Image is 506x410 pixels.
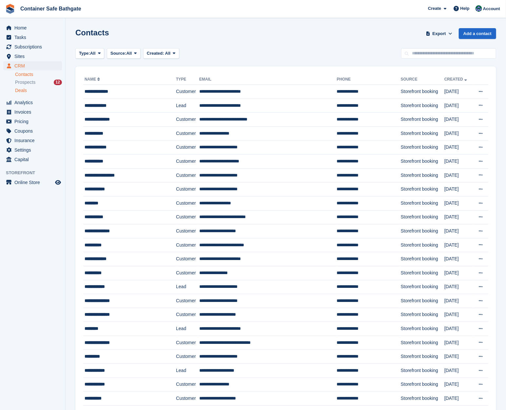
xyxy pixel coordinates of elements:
span: Invoices [14,107,54,117]
a: menu [3,52,62,61]
button: Export [425,28,454,39]
td: Customer [176,196,199,210]
td: Storefront booking [401,294,444,308]
a: Container Safe Bathgate [18,3,84,14]
a: menu [3,107,62,117]
td: [DATE] [444,322,472,336]
th: Phone [337,74,401,85]
td: Storefront booking [401,155,444,169]
span: All [90,50,96,57]
td: [DATE] [444,85,472,99]
td: [DATE] [444,266,472,280]
span: All [165,51,171,56]
td: Lead [176,99,199,113]
img: Louis DiResta [476,5,482,12]
td: Customer [176,182,199,196]
td: Lead [176,280,199,294]
td: Storefront booking [401,280,444,294]
td: Storefront booking [401,336,444,350]
td: [DATE] [444,336,472,350]
td: [DATE] [444,308,472,322]
span: Deals [15,87,27,94]
td: [DATE] [444,392,472,406]
td: [DATE] [444,294,472,308]
td: Customer [176,126,199,140]
span: Help [460,5,470,12]
span: Source: [110,50,126,57]
span: Insurance [14,136,54,145]
span: Export [433,30,446,37]
a: menu [3,33,62,42]
span: Pricing [14,117,54,126]
button: Source: All [107,48,141,59]
div: 12 [54,80,62,85]
td: Storefront booking [401,113,444,127]
td: Customer [176,308,199,322]
td: Storefront booking [401,196,444,210]
td: Storefront booking [401,378,444,392]
td: Customer [176,252,199,266]
td: [DATE] [444,224,472,238]
span: Tasks [14,33,54,42]
td: Storefront booking [401,182,444,196]
td: [DATE] [444,140,472,155]
td: [DATE] [444,364,472,378]
span: Subscriptions [14,42,54,51]
button: Type: All [75,48,104,59]
td: Storefront booking [401,350,444,364]
td: [DATE] [444,182,472,196]
td: Customer [176,155,199,169]
span: CRM [14,61,54,70]
td: [DATE] [444,378,472,392]
td: Storefront booking [401,266,444,280]
a: Created [444,77,468,82]
td: Storefront booking [401,126,444,140]
a: menu [3,155,62,164]
a: menu [3,145,62,155]
span: Prospects [15,79,35,85]
a: menu [3,117,62,126]
th: Source [401,74,444,85]
button: Created: All [143,48,179,59]
a: Name [85,77,101,82]
td: Storefront booking [401,364,444,378]
a: menu [3,61,62,70]
a: menu [3,178,62,187]
img: stora-icon-8386f47178a22dfd0bd8f6a31ec36ba5ce8667c1dd55bd0f319d3a0aa187defe.svg [5,4,15,14]
td: Customer [176,294,199,308]
td: [DATE] [444,280,472,294]
td: Storefront booking [401,224,444,238]
td: [DATE] [444,113,472,127]
a: menu [3,23,62,32]
td: Storefront booking [401,168,444,182]
a: menu [3,136,62,145]
td: [DATE] [444,168,472,182]
td: [DATE] [444,155,472,169]
td: Customer [176,238,199,252]
span: Coupons [14,126,54,136]
td: Customer [176,85,199,99]
td: Lead [176,364,199,378]
td: [DATE] [444,238,472,252]
span: Capital [14,155,54,164]
td: Storefront booking [401,210,444,224]
td: Customer [176,350,199,364]
td: Storefront booking [401,308,444,322]
td: Customer [176,224,199,238]
a: Deals [15,87,62,94]
a: Contacts [15,71,62,78]
a: menu [3,126,62,136]
span: Account [483,6,500,12]
a: Preview store [54,178,62,186]
td: Lead [176,322,199,336]
td: Storefront booking [401,322,444,336]
td: [DATE] [444,99,472,113]
span: Created: [147,51,164,56]
td: Storefront booking [401,238,444,252]
a: Prospects 12 [15,79,62,86]
span: Online Store [14,178,54,187]
th: Type [176,74,199,85]
th: Email [199,74,337,85]
span: Storefront [6,170,65,176]
span: Sites [14,52,54,61]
